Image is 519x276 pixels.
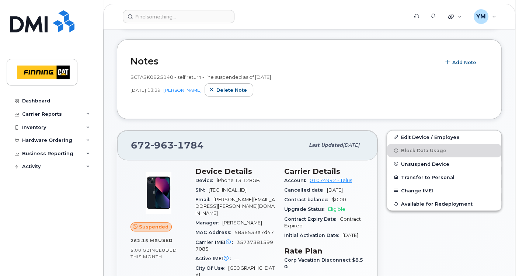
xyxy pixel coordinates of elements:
[476,12,486,21] span: YM
[328,206,345,212] span: Eligible
[130,238,158,243] span: 262.15 MB
[195,167,275,176] h3: Device Details
[387,197,501,210] button: Available for Redeployment
[195,256,234,261] span: Active IMEI
[130,87,146,93] span: [DATE]
[342,233,358,238] span: [DATE]
[401,201,473,206] span: Available for Redeployment
[130,247,177,259] span: included this month
[123,10,234,23] input: Find something...
[217,178,260,183] span: iPhone 13 128GB
[309,142,343,148] span: Last updated
[387,157,501,171] button: Unsuspend Device
[130,56,437,67] h2: Notes
[205,83,253,97] button: Delete note
[216,87,247,94] span: Delete note
[284,233,342,238] span: Initial Activation Date
[452,59,476,66] span: Add Note
[151,140,174,151] span: 963
[284,247,364,255] h3: Rate Plan
[131,140,204,151] span: 672
[310,178,352,183] a: 01074942 - Telus
[130,248,150,253] span: 5.00 GB
[284,167,364,176] h3: Carrier Details
[195,220,222,226] span: Manager
[234,256,239,261] span: —
[343,142,359,148] span: [DATE]
[387,130,501,144] a: Edit Device / Employee
[469,9,501,24] div: Yen Meloncelli
[487,244,513,270] iframe: Messenger Launcher
[195,265,228,271] span: City Of Use
[284,178,310,183] span: Account
[195,187,209,193] span: SIM
[284,187,327,193] span: Cancelled date
[136,171,181,215] img: image20231002-4137094-11ngalm.jpeg
[163,87,202,93] a: [PERSON_NAME]
[195,197,213,202] span: Email
[130,74,271,80] span: SCTASK0825140 - self return - line suspended as of [DATE]
[387,144,501,157] button: Block Data Usage
[195,197,275,216] span: [PERSON_NAME][EMAIL_ADDRESS][PERSON_NAME][DOMAIN_NAME]
[443,9,467,24] div: Quicklinks
[284,206,328,212] span: Upgrade Status
[209,187,247,193] span: [TECHNICAL_ID]
[284,257,363,269] span: Corp Vacation Disconnect $8.50
[284,216,340,222] span: Contract Expiry Date
[195,178,217,183] span: Device
[222,220,262,226] span: [PERSON_NAME]
[327,187,343,193] span: [DATE]
[158,238,173,243] span: used
[284,197,332,202] span: Contract balance
[195,240,237,245] span: Carrier IMEI
[440,56,483,69] button: Add Note
[387,184,501,197] button: Change IMEI
[174,140,204,151] span: 1784
[332,197,346,202] span: $0.00
[139,223,168,230] span: Suspended
[387,171,501,184] button: Transfer to Personal
[147,87,160,93] span: 13:29
[234,230,274,235] span: 5836533a7d47
[401,161,449,167] span: Unsuspend Device
[195,240,273,252] span: 357373815997085
[195,230,234,235] span: MAC Address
